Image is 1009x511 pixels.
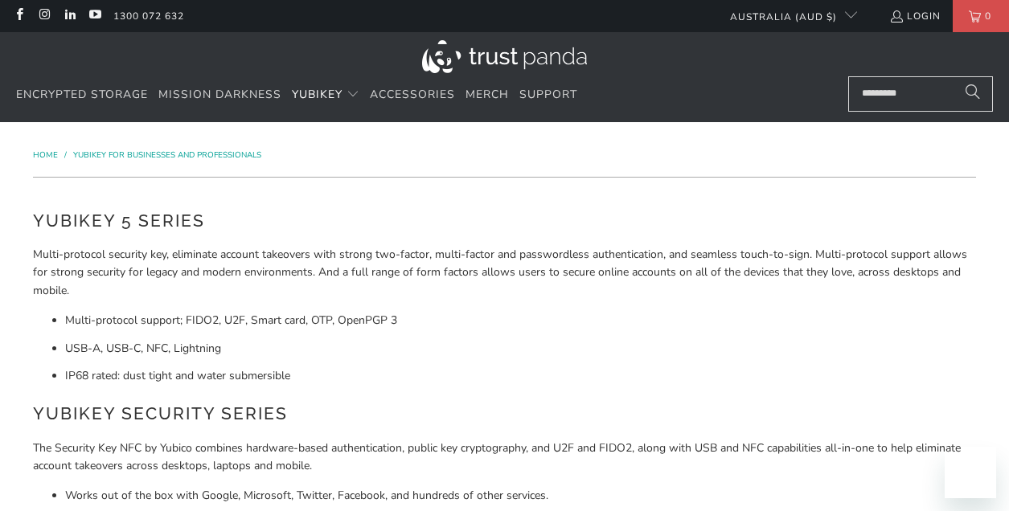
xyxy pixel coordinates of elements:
span: Encrypted Storage [16,87,148,102]
li: Multi-protocol support; FIDO2, U2F, Smart card, OTP, OpenPGP 3 [65,312,975,329]
button: Search [953,76,993,112]
span: Merch [466,87,509,102]
p: Multi-protocol security key, eliminate account takeovers with strong two-factor, multi-factor and... [33,246,975,300]
iframe: Button to launch messaging window [945,447,996,498]
li: IP68 rated: dust tight and water submersible [65,367,975,385]
a: Home [33,149,60,161]
span: Mission Darkness [158,87,281,102]
img: Trust Panda Australia [422,40,587,73]
a: 1300 072 632 [113,7,184,25]
li: Works out of the box with Google, Microsoft, Twitter, Facebook, and hundreds of other services. [65,487,975,505]
h2: YubiKey 5 Series [33,208,975,234]
span: YubiKey [292,87,342,102]
a: Trust Panda Australia on YouTube [88,10,101,22]
input: Search... [848,76,993,112]
span: Support [519,87,577,102]
a: Support [519,76,577,114]
li: USB-A, USB-C, NFC, Lightning [65,340,975,358]
a: Accessories [370,76,455,114]
a: Merch [466,76,509,114]
a: Trust Panda Australia on Facebook [12,10,26,22]
span: Accessories [370,87,455,102]
span: / [64,149,67,161]
a: Trust Panda Australia on Instagram [37,10,51,22]
h2: YubiKey Security Series [33,401,975,427]
a: YubiKey for Businesses and Professionals [73,149,261,161]
nav: Translation missing: en.navigation.header.main_nav [16,76,577,114]
a: Trust Panda Australia on LinkedIn [63,10,76,22]
a: Encrypted Storage [16,76,148,114]
span: Home [33,149,58,161]
a: Mission Darkness [158,76,281,114]
summary: YubiKey [292,76,359,114]
a: Login [889,7,941,25]
p: The Security Key NFC by Yubico combines hardware-based authentication, public key cryptography, a... [33,439,975,476]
